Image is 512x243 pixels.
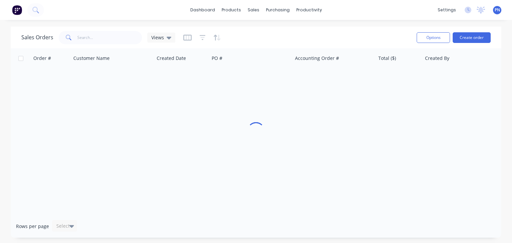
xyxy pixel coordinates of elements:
h1: Sales Orders [21,34,53,41]
a: dashboard [187,5,218,15]
div: products [218,5,244,15]
div: Created Date [157,55,186,62]
img: Factory [12,5,22,15]
input: Search... [77,31,142,44]
div: sales [244,5,263,15]
div: Created By [425,55,449,62]
div: Customer Name [73,55,110,62]
div: Select... [56,223,74,229]
span: Views [151,34,164,41]
div: Accounting Order # [295,55,339,62]
div: PO # [212,55,222,62]
div: productivity [293,5,325,15]
div: Order # [33,55,51,62]
div: purchasing [263,5,293,15]
button: Options [417,32,450,43]
div: Total ($) [378,55,396,62]
span: PN [495,7,500,13]
div: settings [434,5,459,15]
button: Create order [453,32,491,43]
span: Rows per page [16,223,49,230]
